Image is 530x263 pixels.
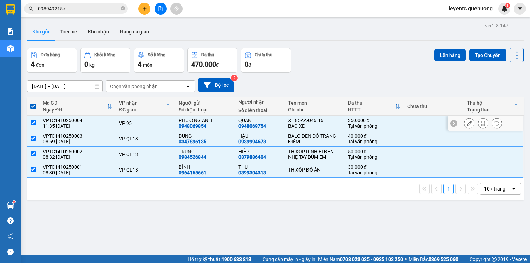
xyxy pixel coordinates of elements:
[142,6,147,11] span: plus
[119,136,172,142] div: VP QL13
[201,52,214,57] div: Đã thu
[110,83,158,90] div: Chọn văn phòng nhận
[89,62,95,68] span: kg
[467,107,514,113] div: Trạng thái
[9,45,38,77] b: An Anh Limousine
[492,257,497,262] span: copyright
[238,139,266,144] div: 0939994678
[238,123,266,129] div: 0948069754
[158,6,163,11] span: file-add
[263,255,316,263] span: Cung cấp máy in - giấy in:
[348,170,401,175] div: Tại văn phòng
[134,48,184,73] button: Số lượng4món
[256,255,257,263] span: |
[179,123,206,129] div: 0948069854
[138,3,150,15] button: plus
[238,133,281,139] div: HẬU
[94,52,115,57] div: Khối lượng
[464,118,474,128] div: Sửa đơn hàng
[348,164,401,170] div: 30.000 đ
[121,6,125,12] span: close-circle
[469,49,506,61] button: Tạo Chuyến
[340,256,403,262] strong: 0708 023 035 - 0935 103 250
[43,149,112,154] div: VPTC1410250002
[119,167,172,173] div: VP QL13
[80,48,130,73] button: Khối lượng0kg
[348,133,401,139] div: 40.000 đ
[43,118,112,123] div: VPTC1410250004
[517,6,523,12] span: caret-down
[443,184,454,194] button: 1
[187,48,237,73] button: Đã thu470.000đ
[179,149,232,154] div: TRUNG
[179,100,232,106] div: Người gửi
[7,233,14,240] span: notification
[241,48,291,73] button: Chưa thu0đ
[344,97,404,116] th: Toggle SortBy
[138,60,141,68] span: 4
[463,255,464,263] span: |
[288,107,341,113] div: Ghi chú
[514,3,526,15] button: caret-down
[6,4,15,15] img: logo-vxr
[222,256,251,262] strong: 1900 633 818
[188,255,251,263] span: Hỗ trợ kỹ thuật:
[43,170,112,175] div: 08:30 [DATE]
[179,139,206,144] div: 0347896135
[288,123,341,129] div: BAO XE
[288,149,341,154] div: TH XỐP DÍNH BỊ ĐEN
[7,249,14,255] span: message
[31,60,35,68] span: 4
[198,78,234,92] button: Bộ lọc
[82,23,115,40] button: Kho nhận
[348,154,401,160] div: Tại văn phòng
[55,23,82,40] button: Trên xe
[238,170,266,175] div: 0399304313
[501,6,508,12] img: icon-new-feature
[407,104,460,109] div: Chưa thu
[148,52,165,57] div: Số lượng
[27,48,77,73] button: Đơn hàng4đơn
[43,107,107,113] div: Ngày ĐH
[348,139,401,144] div: Tại văn phòng
[174,6,179,11] span: aim
[185,84,191,89] svg: open
[36,62,45,68] span: đơn
[121,6,125,10] span: close-circle
[348,118,401,123] div: 350.000 đ
[288,100,341,106] div: Tên món
[115,23,155,40] button: Hàng đã giao
[238,108,281,113] div: Số điện thoại
[119,107,166,113] div: ĐC giao
[43,164,112,170] div: VPTC1410250001
[318,255,403,263] span: Miền Nam
[288,133,341,144] div: BALO ĐEN ĐỒ TRANG ĐIỂM
[43,133,112,139] div: VPTC1410250003
[348,123,401,129] div: Tại văn phòng
[39,97,116,116] th: Toggle SortBy
[348,107,395,113] div: HTTT
[43,154,112,160] div: 08:32 [DATE]
[179,107,232,113] div: Số điện thoại
[245,60,248,68] span: 0
[238,154,266,160] div: 0379886404
[485,22,508,29] div: ver 1.8.147
[238,164,281,170] div: THU
[238,118,281,123] div: QUÂN
[155,3,167,15] button: file-add
[7,28,14,35] img: solution-icon
[348,149,401,154] div: 50.000 đ
[119,120,172,126] div: VP 95
[288,154,341,160] div: NHẸ TAY DÙM EM
[179,154,206,160] div: 0984526844
[179,170,206,175] div: 0964165661
[170,3,183,15] button: aim
[288,118,341,123] div: XE 85AA-046.16
[7,217,14,224] span: question-circle
[348,100,395,106] div: Đã thu
[41,52,60,57] div: Đơn hàng
[7,202,14,209] img: warehouse-icon
[216,62,219,68] span: đ
[143,62,153,68] span: món
[7,45,14,52] img: warehouse-icon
